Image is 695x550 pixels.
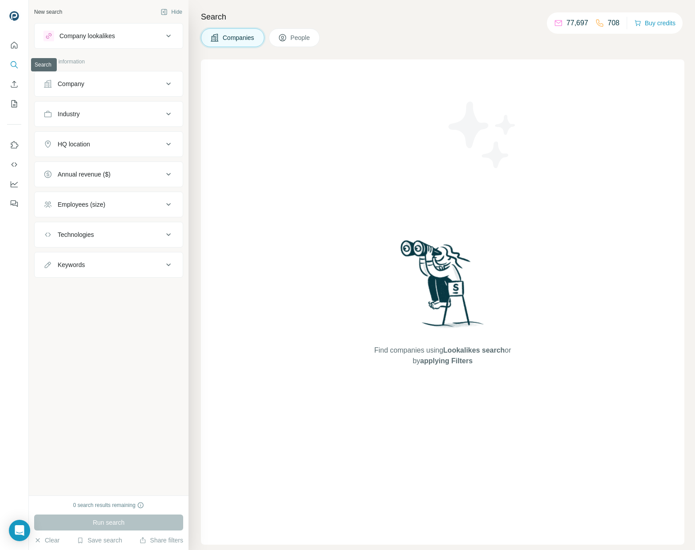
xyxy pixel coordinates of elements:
[77,536,122,545] button: Save search
[608,18,620,28] p: 708
[35,194,183,215] button: Employees (size)
[291,33,311,42] span: People
[397,238,489,337] img: Surfe Illustration - Woman searching with binoculars
[7,57,21,73] button: Search
[139,536,183,545] button: Share filters
[59,31,115,40] div: Company lookalikes
[154,5,188,19] button: Hide
[58,200,105,209] div: Employees (size)
[58,230,94,239] div: Technologies
[7,96,21,112] button: My lists
[420,357,472,365] span: applying Filters
[35,254,183,275] button: Keywords
[58,260,85,269] div: Keywords
[443,346,505,354] span: Lookalikes search
[34,8,62,16] div: New search
[58,140,90,149] div: HQ location
[634,17,675,29] button: Buy credits
[7,76,21,92] button: Enrich CSV
[372,345,514,366] span: Find companies using or by
[58,79,84,88] div: Company
[35,224,183,245] button: Technologies
[35,164,183,185] button: Annual revenue ($)
[443,95,522,175] img: Surfe Illustration - Stars
[35,134,183,155] button: HQ location
[566,18,588,28] p: 77,697
[34,58,183,66] p: Company information
[73,501,145,509] div: 0 search results remaining
[7,157,21,173] button: Use Surfe API
[35,73,183,94] button: Company
[223,33,255,42] span: Companies
[7,176,21,192] button: Dashboard
[34,536,59,545] button: Clear
[9,520,30,541] div: Open Intercom Messenger
[35,25,183,47] button: Company lookalikes
[58,110,80,118] div: Industry
[7,196,21,212] button: Feedback
[7,9,21,23] img: Avatar
[58,170,110,179] div: Annual revenue ($)
[201,11,684,23] h4: Search
[7,37,21,53] button: Quick start
[7,137,21,153] button: Use Surfe on LinkedIn
[35,103,183,125] button: Industry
